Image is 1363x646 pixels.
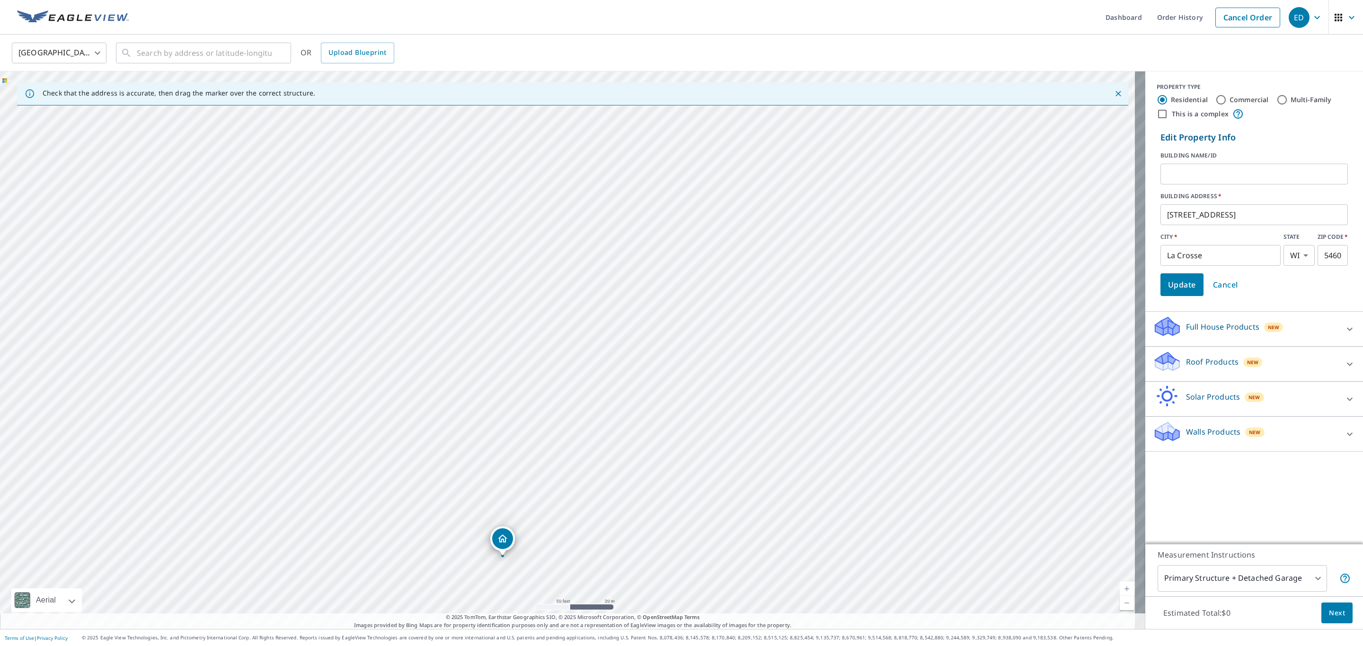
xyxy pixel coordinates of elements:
a: Privacy Policy [37,635,68,641]
span: New [1247,358,1259,366]
span: New [1268,323,1280,331]
label: Residential [1171,95,1208,105]
a: Current Level 19, Zoom Out [1120,596,1134,610]
label: This is a complex [1172,109,1229,119]
div: Walls ProductsNew [1153,420,1355,447]
div: Aerial [11,588,82,612]
label: CITY [1160,233,1281,241]
div: Roof ProductsNew [1153,350,1355,377]
p: © 2025 Eagle View Technologies, Inc. and Pictometry International Corp. All Rights Reserved. Repo... [82,634,1358,641]
div: Solar ProductsNew [1153,385,1355,412]
p: Solar Products [1186,391,1240,402]
div: PROPERTY TYPE [1157,83,1352,91]
span: New [1249,428,1261,436]
span: Update [1168,278,1196,291]
div: WI [1283,245,1315,266]
div: Full House ProductsNew [1153,315,1355,342]
div: ED [1289,7,1310,28]
img: EV Logo [17,10,129,25]
em: WI [1290,251,1300,260]
div: [GEOGRAPHIC_DATA] [12,40,106,66]
label: Commercial [1230,95,1269,105]
span: Next [1329,607,1345,619]
button: Update [1160,273,1204,296]
label: BUILDING ADDRESS [1160,192,1348,201]
p: Edit Property Info [1160,131,1348,144]
button: Cancel [1205,273,1246,296]
button: Close [1112,87,1124,100]
a: Cancel Order [1215,8,1280,27]
span: New [1248,393,1260,401]
input: Search by address or latitude-longitude [137,40,272,66]
span: Your report will include the primary structure and a detached garage if one exists. [1339,573,1351,584]
span: Upload Blueprint [328,47,386,59]
div: OR [301,43,394,63]
p: Walls Products [1186,426,1240,437]
div: Primary Structure + Detached Garage [1158,565,1327,592]
div: Dropped pin, building 1, Residential property, 1106 3rd St S La Crosse, WI 54601 [490,526,515,556]
a: Current Level 19, Zoom In [1120,582,1134,596]
label: STATE [1283,233,1315,241]
p: | [5,635,68,641]
a: OpenStreetMap [643,613,682,620]
a: Terms [684,613,700,620]
p: Check that the address is accurate, then drag the marker over the correct structure. [43,89,315,97]
button: Next [1321,602,1353,624]
div: Aerial [33,588,59,612]
label: ZIP CODE [1318,233,1348,241]
span: © 2025 TomTom, Earthstar Geographics SIO, © 2025 Microsoft Corporation, © [446,613,700,621]
span: Cancel [1213,278,1238,291]
label: Multi-Family [1291,95,1332,105]
a: Terms of Use [5,635,34,641]
label: BUILDING NAME/ID [1160,151,1348,160]
p: Roof Products [1186,356,1239,367]
p: Estimated Total: $0 [1156,602,1238,623]
p: Full House Products [1186,321,1259,332]
p: Measurement Instructions [1158,549,1351,560]
a: Upload Blueprint [321,43,394,63]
